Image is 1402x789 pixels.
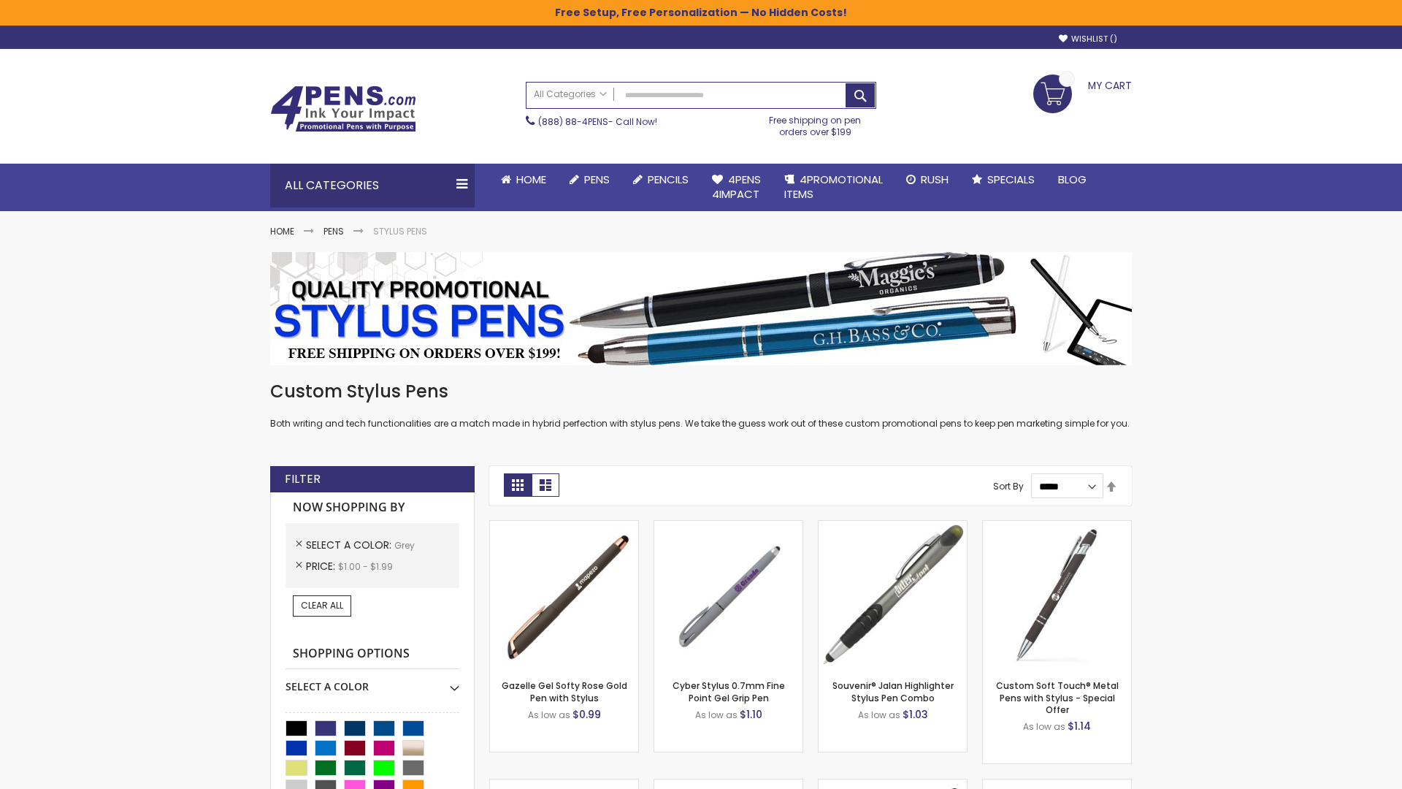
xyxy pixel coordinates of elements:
[648,172,689,187] span: Pencils
[338,560,393,573] span: $1.00 - $1.99
[490,520,638,533] a: Gazelle Gel Softy Rose Gold Pen with Stylus-Grey
[293,595,351,616] a: Clear All
[270,164,475,207] div: All Categories
[373,225,427,237] strong: Stylus Pens
[286,639,459,670] strong: Shopping Options
[572,707,601,722] span: $0.99
[270,225,294,237] a: Home
[534,88,607,100] span: All Categories
[558,164,621,196] a: Pens
[695,709,738,721] span: As low as
[270,380,1132,430] div: Both writing and tech functionalities are a match made in hybrid perfection with stylus pens. We ...
[1046,164,1098,196] a: Blog
[526,83,614,107] a: All Categories
[712,172,761,202] span: 4Pens 4impact
[819,520,967,533] a: Souvenir® Jalan Highlighter Stylus Pen Combo-Grey
[490,521,638,669] img: Gazelle Gel Softy Rose Gold Pen with Stylus-Grey
[983,521,1131,669] img: Custom Soft Touch® Metal Pens with Stylus-Grey
[858,709,900,721] span: As low as
[584,172,610,187] span: Pens
[502,679,627,704] a: Gazelle Gel Softy Rose Gold Pen with Stylus
[516,172,546,187] span: Home
[921,172,949,187] span: Rush
[323,225,344,237] a: Pens
[819,521,967,669] img: Souvenir® Jalan Highlighter Stylus Pen Combo-Grey
[528,709,570,721] span: As low as
[270,252,1132,365] img: Stylus Pens
[1059,34,1117,45] a: Wishlist
[1058,172,1087,187] span: Blog
[270,380,1132,403] h1: Custom Stylus Pens
[286,669,459,694] div: Select A Color
[270,85,416,132] img: 4Pens Custom Pens and Promotional Products
[285,471,321,487] strong: Filter
[773,164,895,211] a: 4PROMOTIONALITEMS
[301,599,343,611] span: Clear All
[987,172,1035,187] span: Specials
[903,707,928,722] span: $1.03
[654,521,802,669] img: Cyber Stylus 0.7mm Fine Point Gel Grip Pen-Grey
[654,520,802,533] a: Cyber Stylus 0.7mm Fine Point Gel Grip Pen-Grey
[621,164,700,196] a: Pencils
[306,538,394,552] span: Select A Color
[960,164,1046,196] a: Specials
[538,115,657,128] span: - Call Now!
[993,480,1024,492] label: Sort By
[740,707,762,722] span: $1.10
[1023,720,1065,733] span: As low as
[895,164,960,196] a: Rush
[983,520,1131,533] a: Custom Soft Touch® Metal Pens with Stylus-Grey
[504,473,532,497] strong: Grid
[489,164,558,196] a: Home
[306,559,338,573] span: Price
[832,679,954,704] a: Souvenir® Jalan Highlighter Stylus Pen Combo
[1068,719,1091,733] span: $1.14
[996,679,1119,715] a: Custom Soft Touch® Metal Pens with Stylus - Special Offer
[538,115,608,128] a: (888) 88-4PENS
[754,109,877,138] div: Free shipping on pen orders over $199
[673,679,785,704] a: Cyber Stylus 0.7mm Fine Point Gel Grip Pen
[286,492,459,523] strong: Now Shopping by
[700,164,773,211] a: 4Pens4impact
[784,172,883,202] span: 4PROMOTIONAL ITEMS
[394,539,415,552] span: Grey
